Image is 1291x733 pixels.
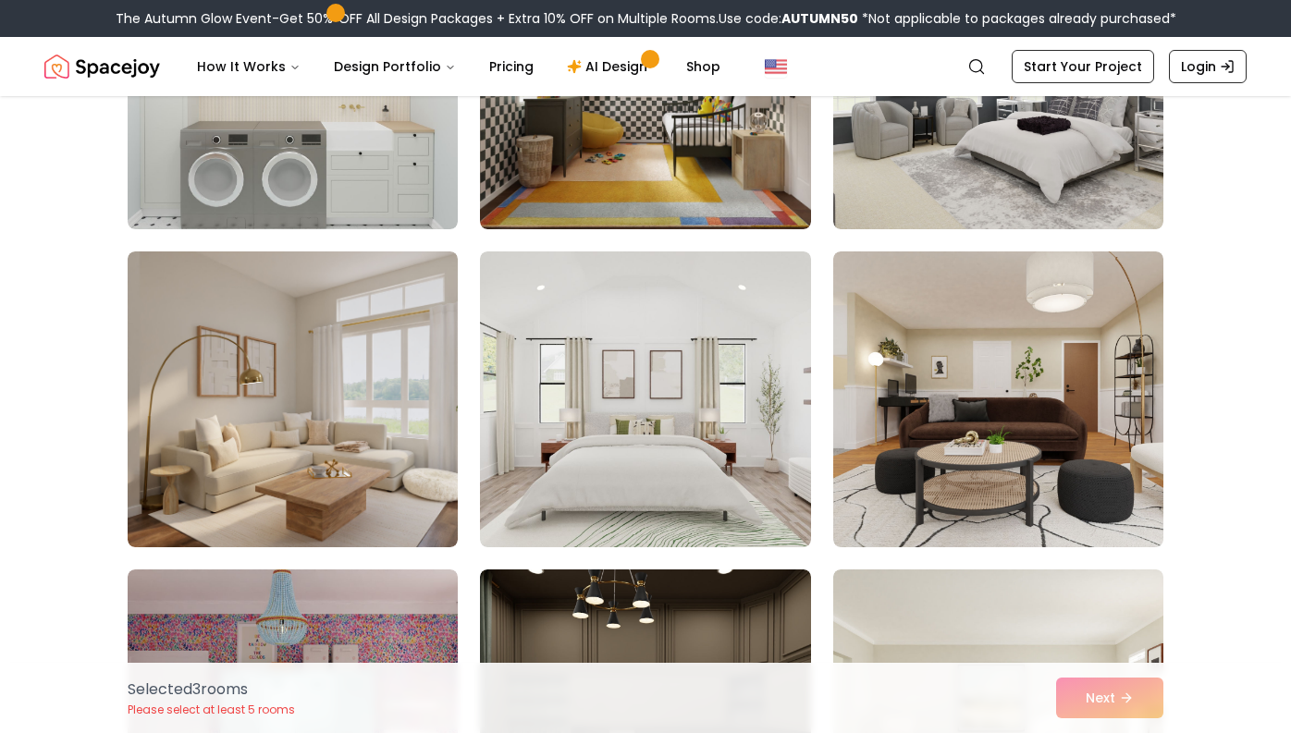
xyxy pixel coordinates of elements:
[765,55,787,78] img: United States
[719,9,858,28] span: Use code:
[671,48,735,85] a: Shop
[128,251,458,547] img: Room room-61
[474,48,548,85] a: Pricing
[128,702,295,717] p: Please select at least 5 rooms
[44,48,160,85] a: Spacejoy
[480,251,810,547] img: Room room-62
[44,48,160,85] img: Spacejoy Logo
[44,37,1247,96] nav: Global
[182,48,735,85] nav: Main
[182,48,315,85] button: How It Works
[552,48,668,85] a: AI Design
[319,48,471,85] button: Design Portfolio
[833,251,1163,547] img: Room room-63
[128,678,295,701] p: Selected 3 room s
[858,9,1176,28] span: *Not applicable to packages already purchased*
[1012,50,1154,83] a: Start Your Project
[1169,50,1247,83] a: Login
[781,9,858,28] b: AUTUMN50
[116,9,1176,28] div: The Autumn Glow Event-Get 50% OFF All Design Packages + Extra 10% OFF on Multiple Rooms.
